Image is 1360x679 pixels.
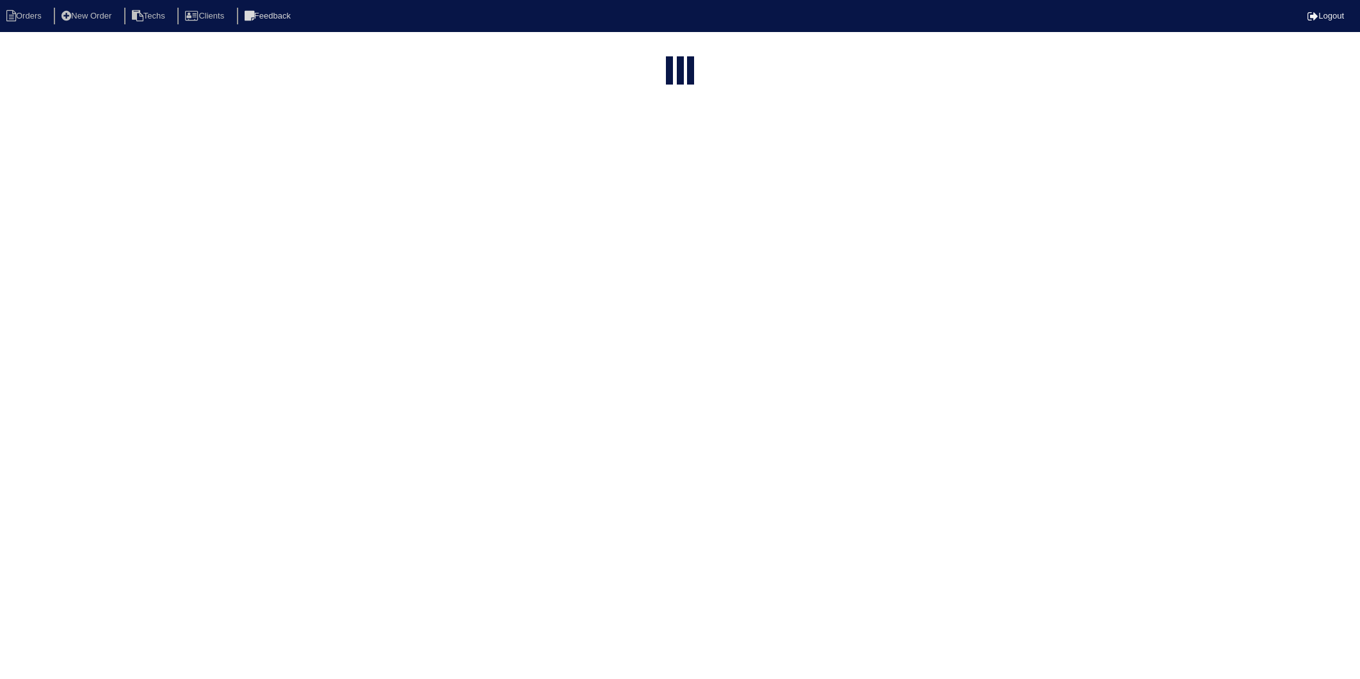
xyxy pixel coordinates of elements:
li: Techs [124,8,175,25]
a: Clients [177,11,234,20]
a: New Order [54,11,122,20]
div: loading... [677,56,684,87]
li: New Order [54,8,122,25]
a: Techs [124,11,175,20]
li: Clients [177,8,234,25]
li: Feedback [237,8,301,25]
a: Logout [1307,11,1344,20]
